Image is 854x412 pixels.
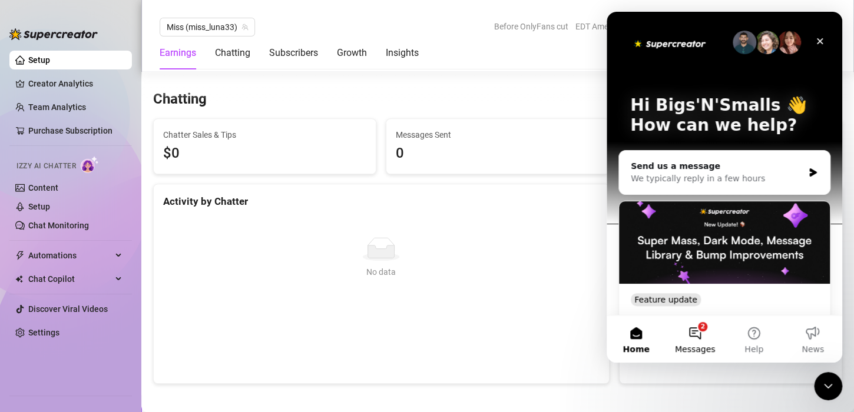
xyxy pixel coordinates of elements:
h3: Chatting [153,90,207,109]
span: Messages Sent [396,128,599,141]
span: thunderbolt [15,251,25,260]
a: Setup [28,202,50,211]
a: Creator Analytics [28,74,123,93]
span: team [241,24,249,31]
a: Purchase Subscription [28,121,123,140]
iframe: Intercom live chat [814,372,842,400]
img: logo-BBDzfeDw.svg [9,28,98,40]
div: 0 [396,142,599,165]
a: Setup [28,55,50,65]
div: Chatting [215,46,250,60]
span: $0 [163,142,366,165]
div: No data [168,265,595,278]
div: Growth [337,46,367,60]
div: Insights [386,46,419,60]
a: Team Analytics [28,102,86,112]
span: Before OnlyFans cut [494,18,568,35]
a: Chat Monitoring [28,221,89,230]
div: Subscribers [269,46,318,60]
div: Earnings [160,46,196,60]
span: Izzy AI Chatter [16,161,76,172]
span: Miss (miss_luna33) [167,18,248,36]
span: Automations [28,246,112,265]
div: Activity by Chatter [163,194,600,210]
img: Chat Copilot [15,275,23,283]
iframe: Intercom live chat [607,12,842,363]
a: Content [28,183,58,192]
span: Chatter Sales & Tips [163,128,366,141]
a: Settings [28,328,59,337]
span: EDT America/[GEOGRAPHIC_DATA] [575,18,705,35]
img: AI Chatter [81,156,99,173]
span: Chat Copilot [28,270,112,288]
a: Discover Viral Videos [28,304,108,314]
